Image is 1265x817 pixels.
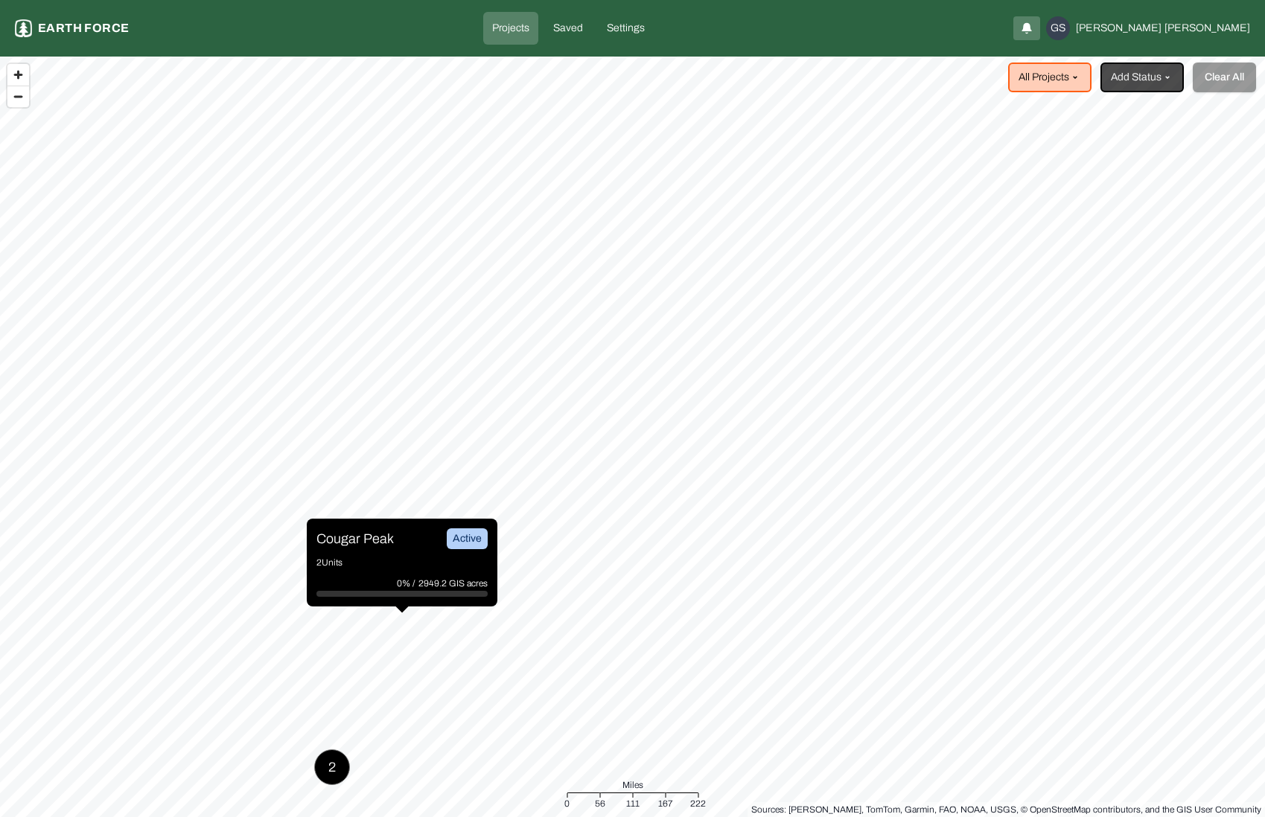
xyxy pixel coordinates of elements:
[483,12,538,45] a: Projects
[595,796,605,811] div: 56
[1193,63,1256,92] button: Clear All
[314,749,350,785] button: 2
[15,19,32,37] img: earthforce-logo-white-uG4MPadI.svg
[598,12,654,45] a: Settings
[607,21,645,36] p: Settings
[751,802,1261,817] div: Sources: [PERSON_NAME], TomTom, Garmin, FAO, NOAA, USGS, © OpenStreetMap contributors, and the GI...
[7,64,29,86] button: Zoom in
[316,528,394,549] p: Cougar Peak
[1046,16,1070,40] div: GS
[1008,63,1092,92] button: All Projects
[397,576,418,591] p: 0% /
[690,796,706,811] div: 222
[553,21,583,36] p: Saved
[492,21,529,36] p: Projects
[7,86,29,107] button: Zoom out
[1100,63,1184,92] button: Add Status
[626,796,640,811] div: 111
[1046,16,1250,40] button: GS[PERSON_NAME][PERSON_NAME]
[38,19,129,37] p: Earth force
[564,796,570,811] div: 0
[658,796,673,811] div: 167
[316,555,488,570] p: 2 Units
[544,12,592,45] a: Saved
[418,576,488,591] p: 2949.2 GIS acres
[1076,21,1162,36] span: [PERSON_NAME]
[622,778,643,792] span: Miles
[447,528,488,549] div: Active
[1164,21,1250,36] span: [PERSON_NAME]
